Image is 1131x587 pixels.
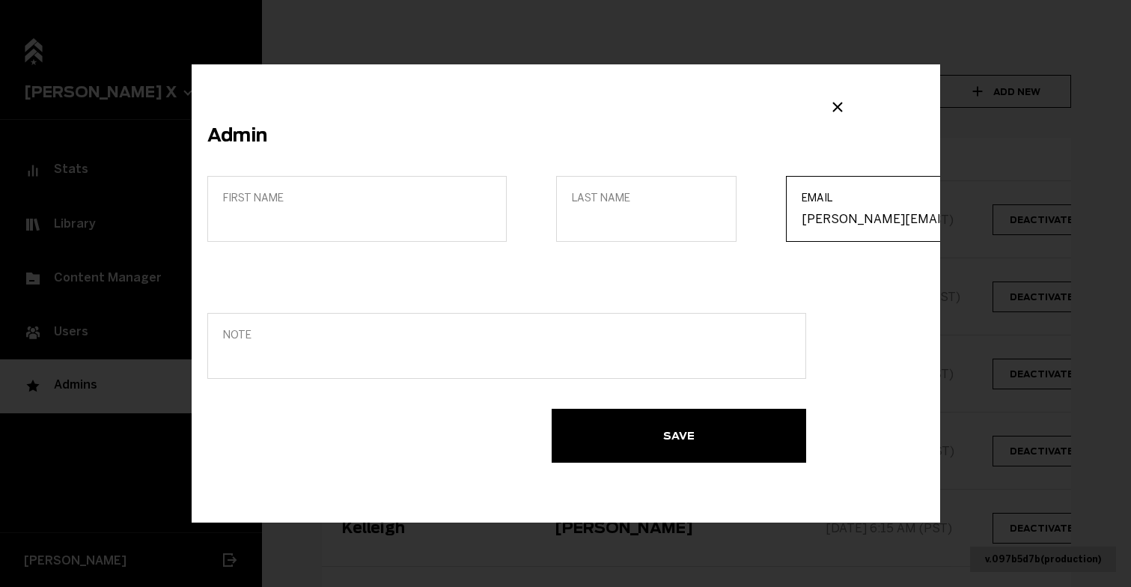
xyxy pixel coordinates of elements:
[223,349,790,363] input: Note
[207,124,806,146] h2: Admin
[824,94,851,117] button: Close modal
[802,192,951,204] span: Email
[572,212,721,226] input: Last name
[223,329,790,341] span: Note
[572,192,721,204] span: Last name
[192,64,940,523] div: Example Modal
[802,212,951,226] input: Email
[223,192,491,204] span: First name
[223,212,491,226] input: First name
